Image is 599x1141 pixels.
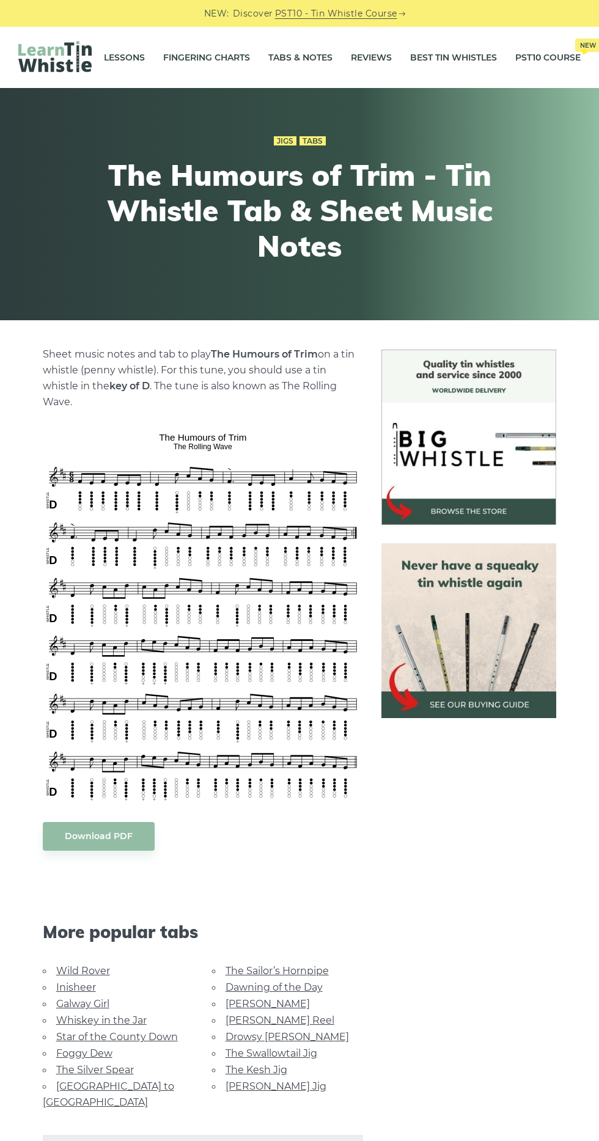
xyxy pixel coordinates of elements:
[351,42,392,73] a: Reviews
[163,42,250,73] a: Fingering Charts
[299,136,326,146] a: Tabs
[515,42,581,73] a: PST10 CourseNew
[75,158,524,263] h1: The Humours of Trim - Tin Whistle Tab & Sheet Music Notes
[43,428,363,804] img: The Humours of Trim Tin Whistle Tabs & Sheet Music
[18,41,92,72] img: LearnTinWhistle.com
[56,1031,178,1043] a: Star of the County Down
[410,42,497,73] a: Best Tin Whistles
[43,347,363,410] p: Sheet music notes and tab to play on a tin whistle (penny whistle). For this tune, you should use...
[43,1080,174,1108] a: [GEOGRAPHIC_DATA] to [GEOGRAPHIC_DATA]
[226,1031,349,1043] a: Drowsy [PERSON_NAME]
[56,1047,112,1059] a: Foggy Dew
[43,822,155,851] a: Download PDF
[226,1014,334,1026] a: [PERSON_NAME] Reel
[104,42,145,73] a: Lessons
[43,922,363,942] span: More popular tabs
[226,1080,326,1092] a: [PERSON_NAME] Jig
[226,981,323,993] a: Dawning of the Day
[226,1047,317,1059] a: The Swallowtail Jig
[109,380,150,392] strong: key of D
[56,965,110,977] a: Wild Rover
[56,1064,134,1076] a: The Silver Spear
[381,350,557,525] img: BigWhistle Tin Whistle Store
[381,543,557,719] img: tin whistle buying guide
[274,136,296,146] a: Jigs
[226,998,310,1010] a: [PERSON_NAME]
[56,981,96,993] a: Inisheer
[226,1064,287,1076] a: The Kesh Jig
[226,965,329,977] a: The Sailor’s Hornpipe
[211,348,318,360] strong: The Humours of Trim
[56,1014,147,1026] a: Whiskey in the Jar
[268,42,333,73] a: Tabs & Notes
[56,998,109,1010] a: Galway Girl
